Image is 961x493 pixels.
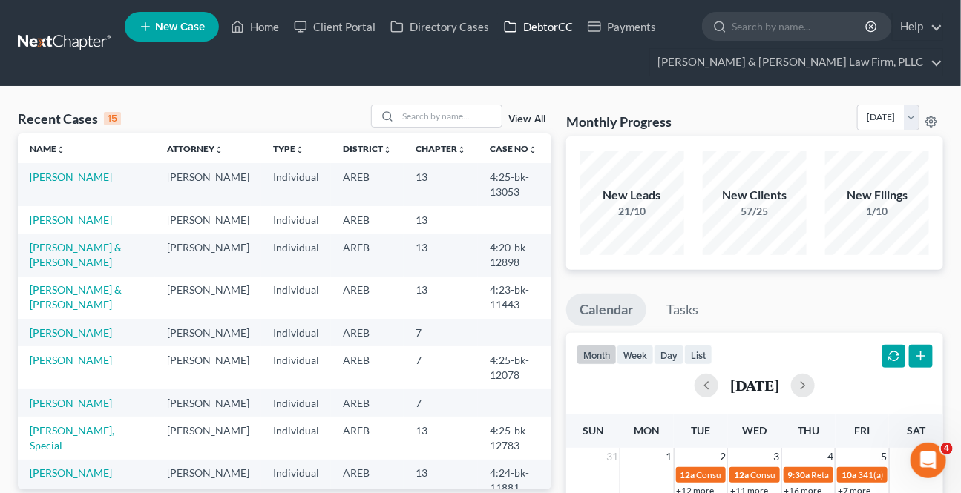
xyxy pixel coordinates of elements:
[703,204,807,219] div: 57/25
[30,466,112,479] a: [PERSON_NAME]
[56,145,65,154] i: unfold_more
[167,143,223,154] a: Attorneyunfold_more
[273,143,304,154] a: Typeunfold_more
[583,424,604,437] span: Sun
[261,389,331,417] td: Individual
[155,417,261,459] td: [PERSON_NAME]
[155,21,205,33] span: New Case
[478,277,551,319] td: 4:23-bk-11443
[261,417,331,459] td: Individual
[404,346,478,388] td: 7
[580,187,684,204] div: New Leads
[30,143,65,154] a: Nameunfold_more
[478,417,551,459] td: 4:25-bk-12783
[331,417,404,459] td: AREB
[404,206,478,234] td: 13
[496,13,580,40] a: DebtorCC
[416,143,466,154] a: Chapterunfold_more
[730,377,779,393] h2: [DATE]
[331,346,404,388] td: AREB
[155,234,261,276] td: [PERSON_NAME]
[798,424,819,437] span: Thu
[478,346,551,388] td: 4:25-bk-12078
[842,469,856,480] span: 10a
[331,234,404,276] td: AREB
[478,163,551,205] td: 4:25-bk-13053
[331,389,404,417] td: AREB
[566,294,646,326] a: Calendar
[214,145,223,154] i: unfold_more
[654,345,684,365] button: day
[30,326,112,339] a: [PERSON_NAME]
[855,424,870,437] span: Fri
[734,469,749,480] span: 12a
[634,424,660,437] span: Mon
[104,112,121,125] div: 15
[331,277,404,319] td: AREB
[508,114,545,125] a: View All
[30,171,112,183] a: [PERSON_NAME]
[732,13,867,40] input: Search by name...
[566,113,672,130] h3: Monthly Progress
[490,143,537,154] a: Case Nounfold_more
[30,354,112,366] a: [PERSON_NAME]
[223,13,286,40] a: Home
[261,206,331,234] td: Individual
[680,469,695,480] span: 12a
[404,163,478,205] td: 13
[941,443,953,454] span: 4
[691,424,710,437] span: Tue
[478,234,551,276] td: 4:20-bk-12898
[580,204,684,219] div: 21/10
[155,206,261,234] td: [PERSON_NAME]
[261,163,331,205] td: Individual
[30,397,112,409] a: [PERSON_NAME]
[457,145,466,154] i: unfold_more
[261,319,331,346] td: Individual
[825,187,929,204] div: New Filings
[580,13,663,40] a: Payments
[773,448,781,466] span: 3
[911,443,946,478] iframe: Intercom live chat
[684,345,712,365] button: list
[30,241,122,268] a: [PERSON_NAME] & [PERSON_NAME]
[155,346,261,388] td: [PERSON_NAME]
[528,145,537,154] i: unfold_more
[617,345,654,365] button: week
[331,206,404,234] td: AREB
[30,214,112,226] a: [PERSON_NAME]
[653,294,712,326] a: Tasks
[742,424,767,437] span: Wed
[30,424,114,451] a: [PERSON_NAME], Special
[295,145,304,154] i: unfold_more
[155,389,261,417] td: [PERSON_NAME]
[261,277,331,319] td: Individual
[907,424,925,437] span: Sat
[404,389,478,417] td: 7
[331,319,404,346] td: AREB
[155,163,261,205] td: [PERSON_NAME]
[893,13,942,40] a: Help
[261,234,331,276] td: Individual
[718,448,727,466] span: 2
[398,105,502,127] input: Search by name...
[826,448,835,466] span: 4
[404,277,478,319] td: 13
[286,13,383,40] a: Client Portal
[155,319,261,346] td: [PERSON_NAME]
[750,469,885,480] span: Consult Date for [PERSON_NAME]
[788,469,810,480] span: 9:30a
[404,417,478,459] td: 13
[665,448,674,466] span: 1
[383,145,392,154] i: unfold_more
[383,13,496,40] a: Directory Cases
[261,346,331,388] td: Individual
[343,143,392,154] a: Districtunfold_more
[825,204,929,219] div: 1/10
[605,448,620,466] span: 31
[404,319,478,346] td: 7
[18,110,121,128] div: Recent Cases
[30,283,122,311] a: [PERSON_NAME] & [PERSON_NAME]
[331,163,404,205] td: AREB
[577,345,617,365] button: month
